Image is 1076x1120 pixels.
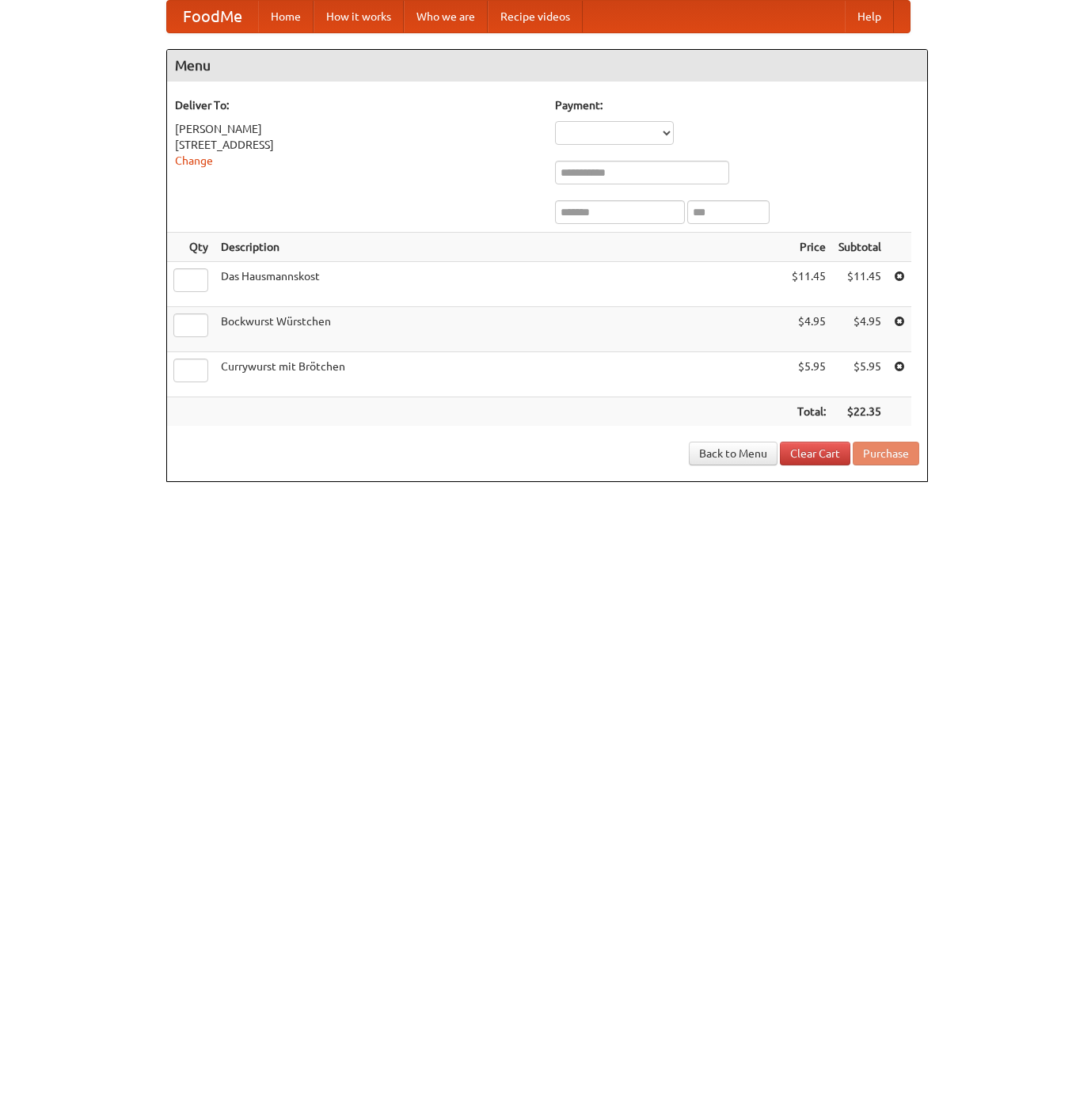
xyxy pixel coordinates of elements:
[832,307,888,352] td: $4.95
[488,1,583,32] a: Recipe videos
[175,121,539,137] div: [PERSON_NAME]
[215,233,785,262] th: Description
[780,442,850,465] a: Clear Cart
[215,262,785,307] td: Das Hausmannskost
[689,442,778,465] a: Back to Menu
[832,352,888,397] td: $5.95
[175,137,539,153] div: [STREET_ADDRESS]
[785,262,832,307] td: $11.45
[785,307,832,352] td: $4.95
[555,97,919,113] h5: Payment:
[853,442,919,465] button: Purchase
[167,1,258,32] a: FoodMe
[404,1,488,32] a: Who we are
[167,233,215,262] th: Qty
[785,397,832,427] th: Total:
[832,262,888,307] td: $11.45
[785,352,832,397] td: $5.95
[175,97,539,113] h5: Deliver To:
[215,352,785,397] td: Currywurst mit Brötchen
[215,307,785,352] td: Bockwurst Würstchen
[785,233,832,262] th: Price
[832,233,888,262] th: Subtotal
[832,397,888,427] th: $22.35
[167,50,927,82] h4: Menu
[175,154,213,167] a: Change
[314,1,404,32] a: How it works
[845,1,894,32] a: Help
[258,1,314,32] a: Home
